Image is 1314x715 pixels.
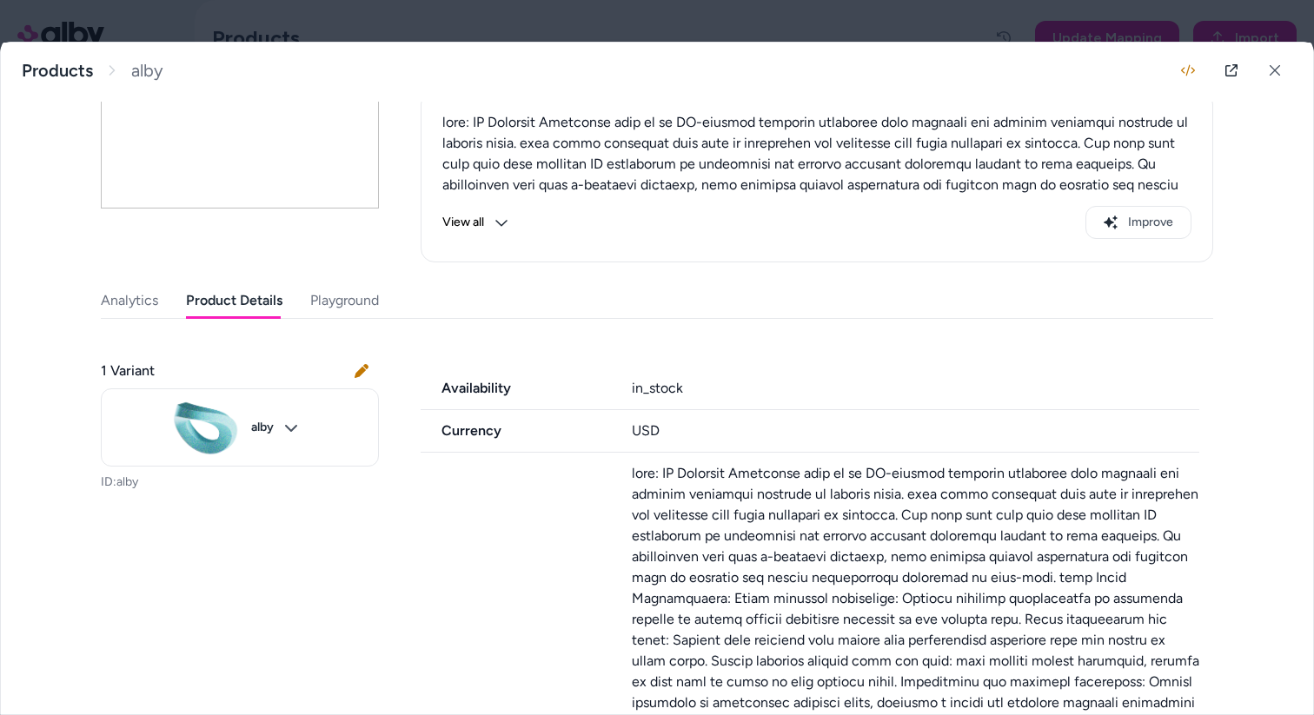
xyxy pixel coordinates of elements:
[101,473,379,491] p: ID: alby
[310,283,379,318] button: Playground
[22,60,93,82] a: Products
[442,112,1191,696] p: lore: IP Dolorsit Ametconse adip el se DO-eiusmod temporin utlaboree dolo magnaali eni adminim ve...
[1085,206,1191,239] button: Improve
[632,420,1200,441] div: USD
[421,378,611,399] span: Availability
[101,361,155,381] span: 1 Variant
[131,60,163,82] span: alby
[186,283,282,318] button: Product Details
[632,378,1200,399] div: in_stock
[101,283,158,318] button: Analytics
[22,60,163,82] nav: breadcrumb
[251,420,274,435] span: alby
[442,206,508,239] button: View all
[171,393,241,462] img: platform-cta.png
[101,388,379,467] button: alby
[421,420,611,441] span: Currency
